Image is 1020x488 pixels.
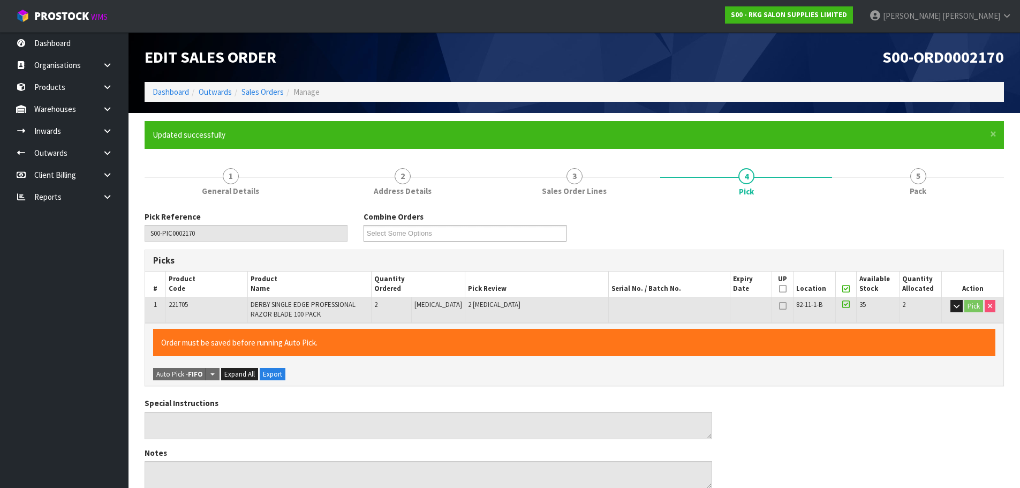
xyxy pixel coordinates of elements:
[465,272,609,297] th: Pick Review
[725,6,853,24] a: S00 - RKG SALON SUPPLIES LIMITED
[202,185,259,197] span: General Details
[153,130,225,140] span: Updated successfully
[293,87,320,97] span: Manage
[739,186,754,197] span: Pick
[882,47,1004,67] span: S00-ORD0002170
[857,272,899,297] th: Available Stock
[772,272,794,297] th: UP
[738,168,754,184] span: 4
[566,168,583,184] span: 3
[364,211,424,222] label: Combine Orders
[374,185,432,197] span: Address Details
[153,256,566,266] h3: Picks
[145,47,276,67] span: Edit Sales Order
[374,300,377,309] span: 2
[153,368,206,381] button: Auto Pick -FIFO
[731,10,847,19] strong: S00 - RKG SALON SUPPLIES LIMITED
[188,370,203,379] strong: FIFO
[199,87,232,97] a: Outwards
[964,300,983,313] button: Pick
[910,185,926,197] span: Pack
[260,368,285,381] button: Export
[241,87,284,97] a: Sales Orders
[251,300,356,319] span: DERBY SINGLE EDGE PROFESSIONAL RAZOR BLADE 100 PACK
[154,300,157,309] span: 1
[91,12,108,22] small: WMS
[899,272,941,297] th: Quantity Allocated
[16,9,29,22] img: cube-alt.png
[902,300,905,309] span: 2
[794,272,836,297] th: Location
[145,397,218,409] label: Special Instructions
[730,272,772,297] th: Expiry Date
[395,168,411,184] span: 2
[414,300,462,309] span: [MEDICAL_DATA]
[153,87,189,97] a: Dashboard
[221,368,258,381] button: Expand All
[859,300,866,309] span: 35
[942,11,1000,21] span: [PERSON_NAME]
[145,447,167,459] label: Notes
[145,272,166,297] th: #
[153,329,995,356] div: Order must be saved before running Auto Pick.
[910,168,926,184] span: 5
[883,11,941,21] span: [PERSON_NAME]
[248,272,371,297] th: Product Name
[796,300,822,309] span: 82-11-1-B
[223,168,239,184] span: 1
[468,300,520,309] span: 2 [MEDICAL_DATA]
[609,272,730,297] th: Serial No. / Batch No.
[942,272,1003,297] th: Action
[371,272,465,297] th: Quantity Ordered
[166,272,248,297] th: Product Code
[145,211,201,222] label: Pick Reference
[542,185,607,197] span: Sales Order Lines
[34,9,89,23] span: ProStock
[169,300,188,309] span: 221705
[990,126,996,141] span: ×
[224,370,255,379] span: Expand All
